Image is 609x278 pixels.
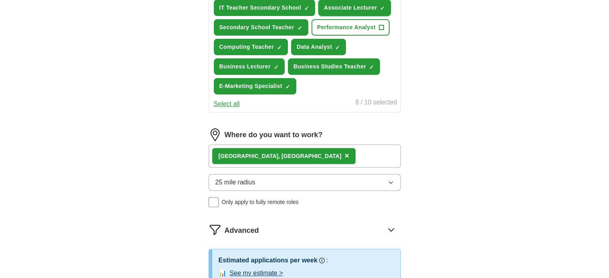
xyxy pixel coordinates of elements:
[274,64,279,70] span: ✓
[215,178,255,187] span: 25 mile radius
[214,19,308,36] button: Secondary School Teacher✓
[222,198,299,206] span: Only apply to fully remote roles
[288,58,380,75] button: Business Studies Teacher✓
[209,197,219,207] input: Only apply to fully remote roles
[219,152,342,160] div: [GEOGRAPHIC_DATA], [GEOGRAPHIC_DATA]
[304,5,309,12] span: ✓
[344,151,349,160] span: ×
[297,43,332,51] span: Data Analyst
[326,256,328,265] h3: :
[230,268,283,278] button: See my estimate >
[219,43,274,51] span: Computing Teacher
[285,84,290,90] span: ✓
[214,99,240,109] button: Select all
[209,223,221,236] img: filter
[317,23,376,32] span: Performance Analyst
[344,150,349,162] button: ×
[214,58,285,75] button: Business Lecturer✓
[355,98,397,109] div: 8 / 10 selected
[219,4,301,12] span: IT Teacher Secondary School
[324,4,377,12] span: Associate Lecturer
[219,62,271,71] span: Business Lecturer
[297,25,302,31] span: ✓
[219,268,227,278] span: 📊
[335,44,340,51] span: ✓
[219,82,282,90] span: E-Marketing Specialist
[214,39,288,55] button: Computing Teacher✓
[225,130,323,140] label: Where do you want to work?
[219,256,318,265] h3: Estimated applications per week
[369,64,374,70] span: ✓
[209,128,221,141] img: location.png
[291,39,346,55] button: Data Analyst✓
[219,23,294,32] span: Secondary School Teacher
[209,174,401,191] button: 25 mile radius
[293,62,366,71] span: Business Studies Teacher
[214,78,296,94] button: E-Marketing Specialist✓
[225,225,259,236] span: Advanced
[312,19,390,36] button: Performance Analyst
[277,44,282,51] span: ✓
[380,5,385,12] span: ✓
